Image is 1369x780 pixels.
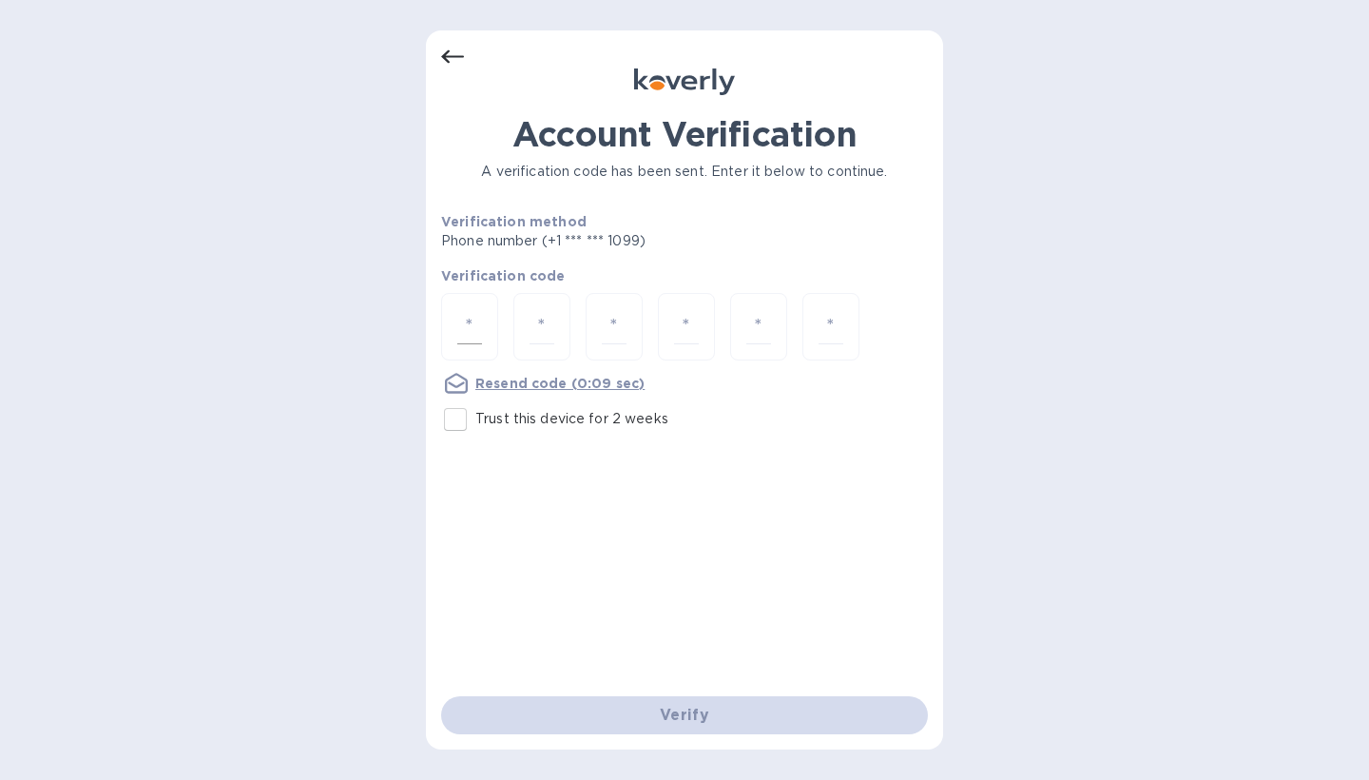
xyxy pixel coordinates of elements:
[441,231,791,251] p: Phone number (+1 *** *** 1099)
[441,114,928,154] h1: Account Verification
[475,409,668,429] p: Trust this device for 2 weeks
[475,376,645,391] u: Resend code (0:09 sec)
[441,162,928,182] p: A verification code has been sent. Enter it below to continue.
[441,266,928,285] p: Verification code
[441,214,587,229] b: Verification method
